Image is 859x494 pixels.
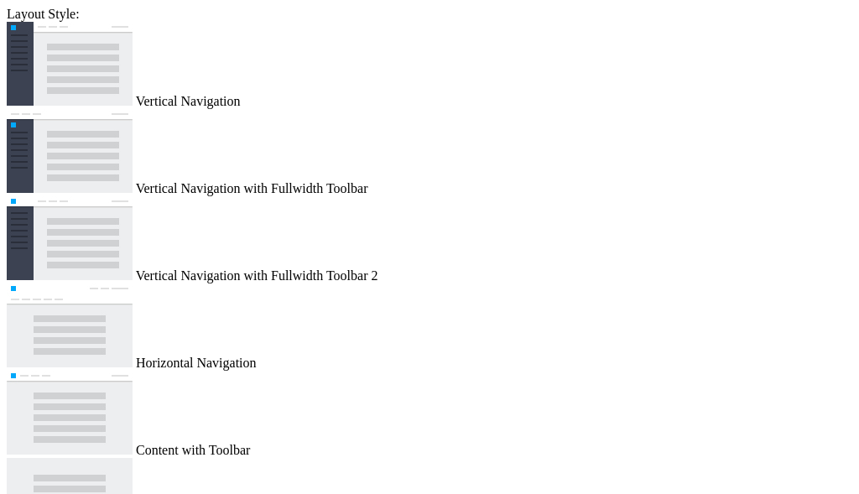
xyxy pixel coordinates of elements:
div: Layout Style: [7,7,852,22]
span: Content with Toolbar [136,443,250,457]
span: Vertical Navigation [136,94,241,108]
img: content-with-toolbar.jpg [7,371,133,455]
md-radio-button: Vertical Navigation with Fullwidth Toolbar [7,109,852,196]
md-radio-button: Vertical Navigation [7,22,852,109]
img: vertical-nav-with-full-toolbar-2.jpg [7,196,133,280]
span: Vertical Navigation with Fullwidth Toolbar [136,181,368,195]
span: Horizontal Navigation [136,356,257,370]
img: vertical-nav.jpg [7,22,133,106]
span: Vertical Navigation with Fullwidth Toolbar 2 [136,268,378,283]
md-radio-button: Horizontal Navigation [7,283,852,371]
md-radio-button: Vertical Navigation with Fullwidth Toolbar 2 [7,196,852,283]
img: horizontal-nav.jpg [7,283,133,367]
md-radio-button: Content with Toolbar [7,371,852,458]
img: vertical-nav-with-full-toolbar.jpg [7,109,133,193]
